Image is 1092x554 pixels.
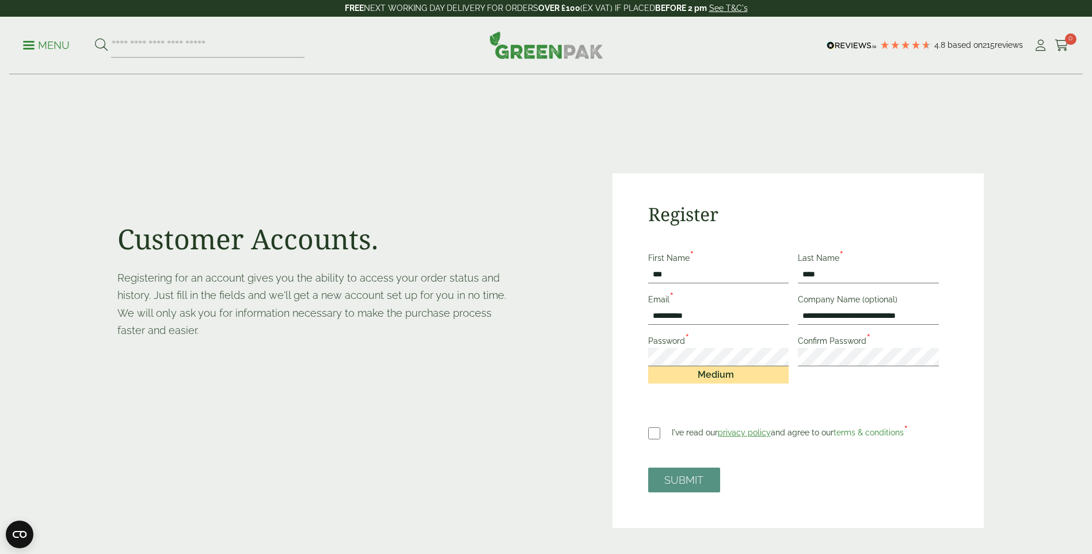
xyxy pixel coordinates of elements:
button: SUBMIT [648,468,720,492]
span: Based on [948,40,983,50]
span: 0 [1065,33,1076,45]
abbr: required [866,331,871,347]
h1: Customer Accounts. [117,222,506,256]
label: Company Name (optional) [798,295,902,308]
label: Email [648,295,679,308]
strong: OVER £100 [538,3,580,13]
abbr: required [669,289,674,306]
abbr: required [690,248,694,264]
span: reviews [995,40,1023,50]
span: 4.8 [934,40,948,50]
div: 4.79 Stars [880,40,931,50]
img: REVIEWS.io [827,41,877,50]
label: Last Name [798,253,849,266]
abbr: required [839,248,844,264]
strong: BEFORE 2 pm [655,3,707,13]
abbr: required [904,422,908,439]
i: My Account [1033,40,1048,51]
label: I've read our and agree to our [672,420,908,441]
abbr: required [685,331,690,347]
a: 0 [1055,37,1069,54]
p: Menu [23,39,70,52]
span: terms & conditions [834,428,904,437]
strong: FREE [345,3,364,13]
button: Open CMP widget [6,521,33,548]
div: Medium [648,366,789,384]
i: Cart [1055,40,1069,51]
label: Password [648,336,694,349]
h2: Register [648,203,948,225]
a: Menu [23,39,70,50]
label: Confirm Password [798,336,876,349]
span: 215 [983,40,995,50]
label: First Name [648,253,699,266]
a: See T&C's [709,3,748,13]
p: Registering for an account gives you the ability to access your order status and history. Just fi... [117,270,506,340]
img: GreenPak Supplies [489,31,603,59]
span: privacy policy [718,428,771,437]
